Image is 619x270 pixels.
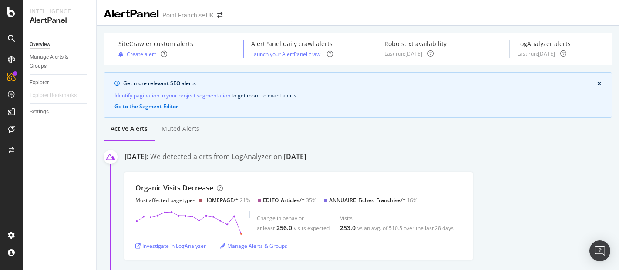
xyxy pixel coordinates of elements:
[340,223,356,232] div: 253.0
[30,7,89,16] div: Intelligence
[220,242,287,250] a: Manage Alerts & Groups
[114,103,178,110] button: Go to the Segment Editor
[340,214,454,222] div: Visits
[161,124,199,133] div: Muted alerts
[30,78,49,87] div: Explorer
[294,224,330,232] div: visits expected
[104,7,159,22] div: AlertPanel
[114,91,601,100] div: to get more relevant alerts .
[204,197,250,204] div: 21%
[217,12,222,18] div: arrow-right-arrow-left
[135,183,213,193] div: Organic Visits Decrease
[329,197,417,204] div: 16%
[517,50,555,57] div: Last run: [DATE]
[150,152,306,163] div: We detected alerts from LogAnalyzer on
[251,40,333,48] div: AlertPanel daily crawl alerts
[104,72,612,118] div: info banner
[517,40,571,48] div: LogAnalyzer alerts
[30,16,89,26] div: AlertPanel
[118,50,156,58] button: Create alert
[220,239,287,253] button: Manage Alerts & Groups
[30,107,90,117] a: Settings
[357,224,454,232] div: vs an avg. of 510.5 over the last 28 days
[30,40,90,49] a: Overview
[30,40,50,49] div: Overview
[135,197,195,204] div: Most affected pagetypes
[30,78,90,87] a: Explorer
[257,224,275,232] div: at least
[251,50,322,58] button: Launch your AlertPanel crawl
[118,40,193,48] div: SiteCrawler custom alerts
[30,107,49,117] div: Settings
[384,50,422,57] div: Last run: [DATE]
[135,242,206,250] a: Investigate in LogAnalyzer
[263,197,316,204] div: 35%
[30,53,90,71] a: Manage Alerts & Groups
[123,80,597,87] div: Get more relevant SEO alerts
[30,91,77,100] div: Explorer Bookmarks
[111,124,148,133] div: Active alerts
[329,197,406,204] div: ANNUAIRE_Fiches_Franchise/*
[263,197,305,204] div: EDITO_Articles/*
[204,197,239,204] div: HOMEPAGE/*
[162,11,214,20] div: Point Franchise UK
[30,91,85,100] a: Explorer Bookmarks
[251,50,322,58] a: Launch your AlertPanel crawl
[127,50,156,58] div: Create alert
[30,53,82,71] div: Manage Alerts & Groups
[135,239,206,253] button: Investigate in LogAnalyzer
[384,40,447,48] div: Robots.txt availability
[595,79,603,89] button: close banner
[114,91,230,100] a: Identify pagination in your project segmentation
[589,240,610,261] div: Open Intercom Messenger
[276,223,292,232] div: 256.0
[284,152,306,162] div: [DATE]
[257,214,330,222] div: Change in behavior
[124,152,148,163] div: [DATE]:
